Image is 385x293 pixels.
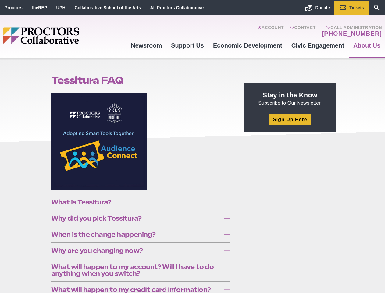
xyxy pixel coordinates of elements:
a: Account [257,25,284,37]
a: Civic Engagement [287,37,349,54]
a: Sign Up Here [269,114,311,125]
iframe: Advertisement [244,140,336,216]
span: What is Tessitura? [51,199,221,205]
a: Economic Development [209,37,287,54]
a: Newsroom [126,37,166,54]
span: What will happen to my credit card information? [51,286,221,293]
a: All Proctors Collaborative [150,5,204,10]
a: theREP [32,5,47,10]
h1: Tessitura FAQ [51,74,230,86]
a: Support Us [166,37,209,54]
a: [PHONE_NUMBER] [322,30,382,37]
a: Proctors [5,5,23,10]
span: Tickets [349,5,364,10]
span: Call Administration [320,25,382,30]
span: What will happen to my account? Will I have to do anything when you switch? [51,263,221,277]
a: About Us [349,37,385,54]
img: Proctors logo [3,27,126,44]
span: Donate [315,5,330,10]
span: When is the change happening? [51,231,221,238]
a: Search [369,1,385,15]
a: UPH [56,5,66,10]
span: Why are you changing now? [51,247,221,254]
strong: Stay in the Know [263,91,318,99]
a: Contact [290,25,316,37]
a: Collaborative School of the Arts [75,5,141,10]
p: Subscribe to Our Newsletter. [251,91,328,107]
a: Donate [301,1,334,15]
a: Tickets [334,1,369,15]
span: Why did you pick Tessitura? [51,215,221,222]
